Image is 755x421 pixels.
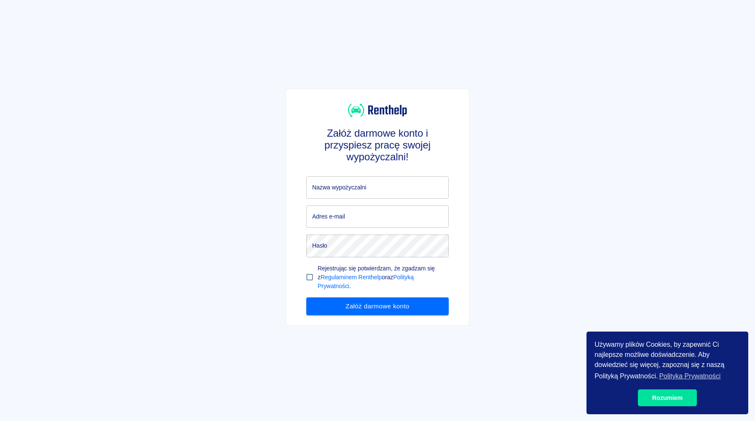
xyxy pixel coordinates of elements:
[306,297,449,315] button: Załóż darmowe konto
[318,264,442,291] p: Rejestrując się potwierdzam, że zgadzam się z oraz .
[594,340,740,383] span: Używamy plików Cookies, by zapewnić Ci najlepsze możliwe doświadczenie. Aby dowiedzieć się więcej...
[638,389,697,406] a: dismiss cookie message
[658,370,722,383] a: learn more about cookies
[318,274,414,289] a: Polityką Prywatności
[306,127,449,163] h3: Załóż darmowe konto i przyspiesz pracę swojej wypożyczalni!
[321,274,382,281] a: Regulaminem Renthelp
[586,332,748,414] div: cookieconsent
[348,103,407,118] img: Renthelp logo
